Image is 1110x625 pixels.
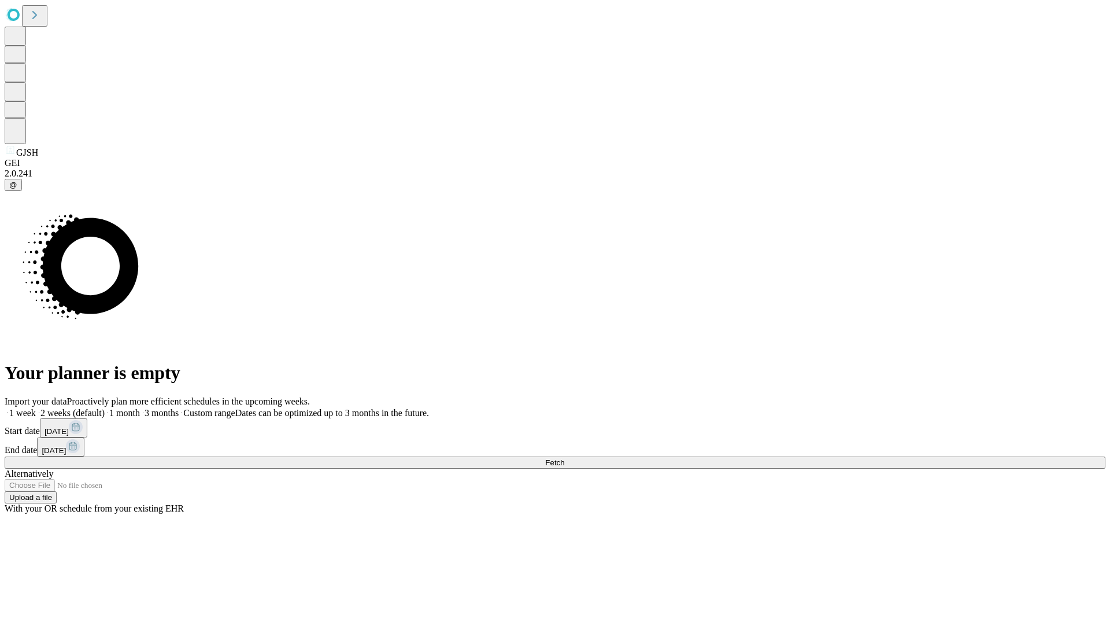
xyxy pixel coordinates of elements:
button: [DATE] [40,418,87,437]
button: [DATE] [37,437,84,457]
span: @ [9,181,17,189]
span: Fetch [545,458,564,467]
span: 1 week [9,408,36,418]
span: Proactively plan more efficient schedules in the upcoming weeks. [67,396,310,406]
h1: Your planner is empty [5,362,1105,384]
span: With your OR schedule from your existing EHR [5,503,184,513]
button: Upload a file [5,491,57,503]
span: Alternatively [5,469,53,479]
button: @ [5,179,22,191]
span: GJSH [16,148,38,157]
div: Start date [5,418,1105,437]
span: 3 months [145,408,179,418]
span: [DATE] [45,427,69,436]
span: Custom range [183,408,235,418]
div: GEI [5,158,1105,168]
span: 2 weeks (default) [40,408,105,418]
button: Fetch [5,457,1105,469]
span: Dates can be optimized up to 3 months in the future. [235,408,429,418]
span: Import your data [5,396,67,406]
span: [DATE] [42,446,66,455]
span: 1 month [109,408,140,418]
div: 2.0.241 [5,168,1105,179]
div: End date [5,437,1105,457]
